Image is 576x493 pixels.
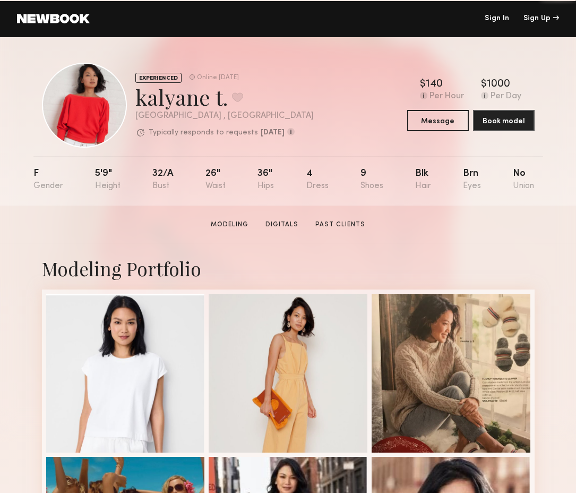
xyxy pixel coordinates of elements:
[426,79,443,90] div: 140
[513,169,534,191] div: No
[197,74,239,81] div: Online [DATE]
[481,79,487,90] div: $
[485,15,509,22] a: Sign In
[429,92,464,101] div: Per Hour
[306,169,329,191] div: 4
[463,169,481,191] div: Brn
[149,129,258,137] p: Typically responds to requests
[135,83,314,111] div: kalyane t.
[261,220,303,229] a: Digitals
[135,73,182,83] div: EXPERIENCED
[420,79,426,90] div: $
[491,92,521,101] div: Per Day
[415,169,431,191] div: Blk
[523,15,559,22] div: Sign Up
[360,169,383,191] div: 9
[205,169,226,191] div: 26"
[311,220,369,229] a: Past Clients
[33,169,63,191] div: F
[152,169,174,191] div: 32/a
[407,110,469,131] button: Message
[487,79,510,90] div: 1000
[95,169,121,191] div: 5'9"
[42,256,535,281] div: Modeling Portfolio
[473,110,535,131] button: Book model
[261,129,285,137] b: [DATE]
[257,169,274,191] div: 36"
[135,112,314,121] div: [GEOGRAPHIC_DATA] , [GEOGRAPHIC_DATA]
[207,220,253,229] a: Modeling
